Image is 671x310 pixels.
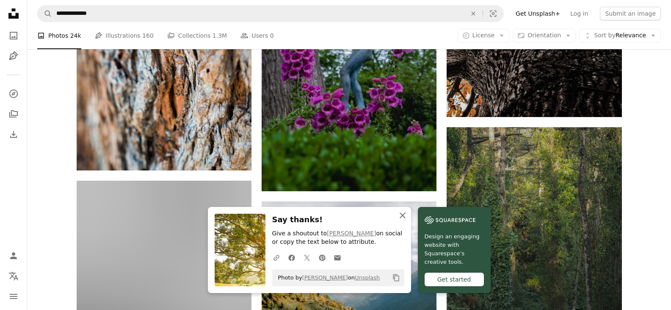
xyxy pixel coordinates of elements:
a: Illustrations 160 [95,22,154,49]
a: Download History [5,126,22,143]
a: Home — Unsplash [5,5,22,24]
span: Orientation [527,32,561,39]
a: Illustrations [5,47,22,64]
img: file-1606177908946-d1eed1cbe4f5image [425,214,475,226]
a: [PERSON_NAME] [302,274,348,281]
a: Users 0 [240,22,274,49]
a: Share on Twitter [299,249,315,266]
a: Photos [5,27,22,44]
form: Find visuals sitewide [37,5,504,22]
button: Language [5,268,22,285]
span: License [472,32,495,39]
button: Search Unsplash [38,6,52,22]
a: [PERSON_NAME] [327,230,376,237]
span: Sort by [594,32,615,39]
span: Design an engaging website with Squarespace’s creative tools. [425,232,484,266]
p: Give a shoutout to on social or copy the text below to attribute. [272,229,404,246]
a: Share on Facebook [284,249,299,266]
button: Sort byRelevance [579,29,661,42]
a: Log in / Sign up [5,247,22,264]
button: Visual search [483,6,503,22]
a: Get Unsplash+ [511,7,565,20]
a: Explore [5,85,22,102]
h3: Say thanks! [272,214,404,226]
button: Clear [464,6,483,22]
span: 1.3M [213,31,227,40]
a: Design an engaging website with Squarespace’s creative tools.Get started [418,207,491,293]
a: Share on Pinterest [315,249,330,266]
button: Submit an image [600,7,661,20]
a: Unsplash [355,274,380,281]
button: Orientation [513,29,576,42]
button: License [458,29,510,42]
button: Copy to clipboard [389,271,403,285]
span: 160 [142,31,154,40]
a: Share over email [330,249,345,266]
button: Menu [5,288,22,305]
a: Collections 1.3M [167,22,227,49]
a: a lush green forest filled with lots of trees [447,254,621,262]
a: A statue of a woman surrounded by purple flowers [262,56,436,63]
span: Relevance [594,31,646,40]
div: Get started [425,273,484,286]
a: Log in [565,7,593,20]
span: 0 [270,31,274,40]
a: Collections [5,106,22,123]
span: Photo by on [274,271,380,285]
